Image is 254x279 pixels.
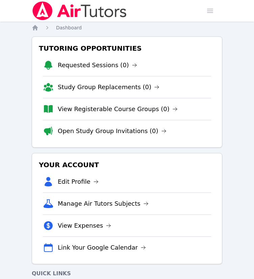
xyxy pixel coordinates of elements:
a: Edit Profile [58,177,99,186]
span: Dashboard [56,25,82,30]
img: Air Tutors [32,1,127,20]
h3: Tutoring Opportunities [37,42,217,54]
a: View Expenses [58,221,111,230]
a: Requested Sessions (0) [58,60,137,70]
a: Link Your Google Calendar [58,243,146,252]
a: Manage Air Tutors Subjects [58,199,149,208]
a: View Registerable Course Groups (0) [58,104,178,114]
h3: Your Account [37,159,217,171]
nav: Breadcrumb [32,24,222,31]
a: Study Group Replacements (0) [58,82,159,92]
h4: Quick Links [32,270,222,278]
a: Dashboard [56,24,82,31]
a: Open Study Group Invitations (0) [58,126,167,136]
